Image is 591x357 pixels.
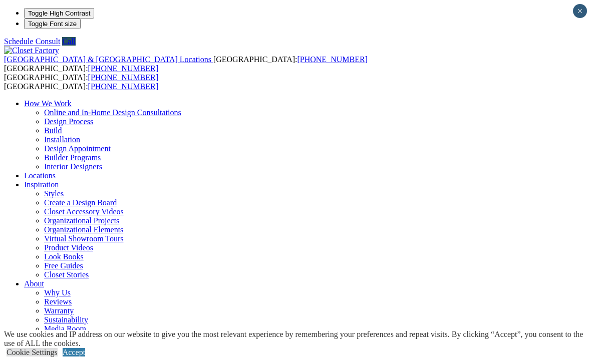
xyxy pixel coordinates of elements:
span: [GEOGRAPHIC_DATA]: [GEOGRAPHIC_DATA]: [4,73,158,91]
a: Reviews [44,297,72,306]
a: [GEOGRAPHIC_DATA] & [GEOGRAPHIC_DATA] Locations [4,55,213,64]
img: Closet Factory [4,46,59,55]
a: Virtual Showroom Tours [44,234,124,243]
a: Look Books [44,252,84,261]
a: Free Guides [44,261,83,270]
a: Warranty [44,306,74,315]
div: We use cookies and IP address on our website to give you the most relevant experience by remember... [4,330,591,348]
button: Close [573,4,587,18]
a: Build [44,126,62,135]
a: Organizational Elements [44,225,123,234]
span: Toggle High Contrast [28,10,90,17]
a: Accept [63,348,85,356]
a: [PHONE_NUMBER] [88,82,158,91]
a: Media Room [44,324,86,333]
a: Installation [44,135,80,144]
a: Inspiration [24,180,59,189]
a: Organizational Projects [44,216,119,225]
a: Design Process [44,117,93,126]
a: Product Videos [44,243,93,252]
a: Builder Programs [44,153,101,162]
a: Why Us [44,288,71,297]
a: Create a Design Board [44,198,117,207]
a: Schedule Consult [4,37,60,46]
span: [GEOGRAPHIC_DATA] & [GEOGRAPHIC_DATA] Locations [4,55,211,64]
span: [GEOGRAPHIC_DATA]: [GEOGRAPHIC_DATA]: [4,55,368,73]
button: Toggle Font size [24,19,81,29]
a: [PHONE_NUMBER] [88,64,158,73]
a: About [24,279,44,288]
a: Online and In-Home Design Consultations [44,108,181,117]
a: Styles [44,189,64,198]
a: Call [62,37,76,46]
a: Closet Accessory Videos [44,207,124,216]
a: Design Appointment [44,144,111,153]
a: How We Work [24,99,72,108]
a: [PHONE_NUMBER] [297,55,367,64]
a: Interior Designers [44,162,102,171]
a: Closet Stories [44,270,89,279]
a: Cookie Settings [7,348,58,356]
button: Toggle High Contrast [24,8,94,19]
a: Sustainability [44,315,88,324]
a: Locations [24,171,56,180]
a: [PHONE_NUMBER] [88,73,158,82]
span: Toggle Font size [28,20,77,28]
